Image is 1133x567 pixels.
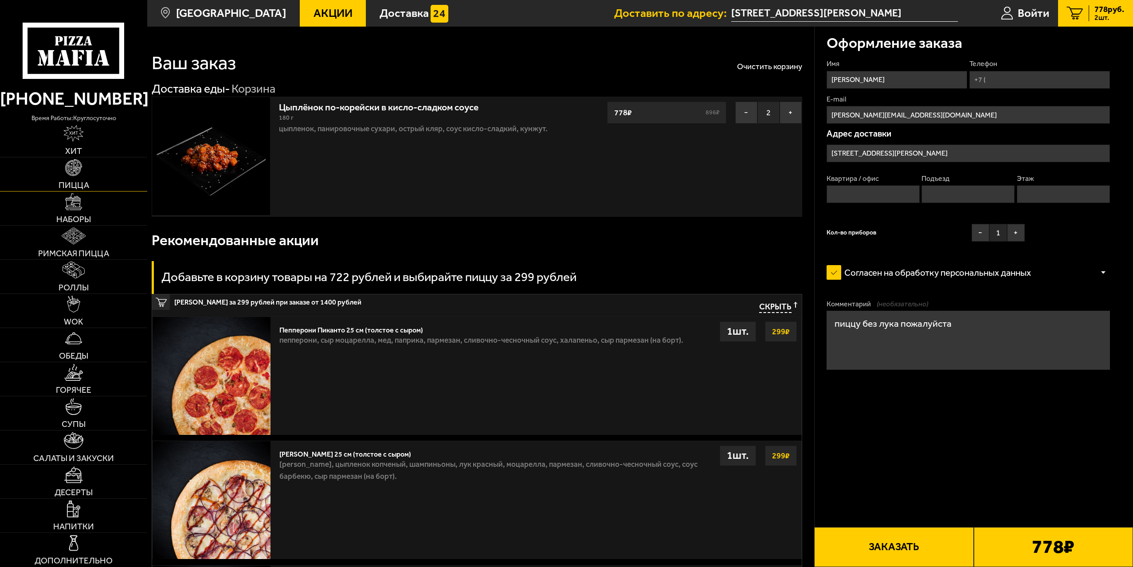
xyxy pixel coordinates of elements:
label: E-mail [827,94,1110,104]
input: Ваш адрес доставки [731,5,958,22]
span: Хит [65,147,82,155]
span: Кол-во приборов [827,230,876,236]
span: Скрыть [759,302,792,313]
label: Этаж [1017,174,1110,184]
span: Доставить по адресу: [614,8,731,19]
div: Пепперони Пиканто 25 см (толстое с сыром) [279,321,683,334]
span: 2 [757,102,780,124]
input: Имя [827,71,967,89]
span: Акции [314,8,353,19]
div: 1 шт. [720,446,756,466]
div: [PERSON_NAME] 25 см (толстое с сыром) [279,446,708,458]
span: Обеды [59,352,88,360]
span: Супы [62,420,86,428]
strong: 299 ₽ [770,323,792,340]
strong: 299 ₽ [770,447,792,464]
div: 1 шт. [720,321,756,342]
button: + [1007,224,1025,242]
span: Дополнительно [35,556,113,565]
label: Имя [827,59,967,69]
a: Пепперони Пиканто 25 см (толстое с сыром)пепперони, сыр Моцарелла, мед, паприка, пармезан, сливоч... [152,317,802,435]
button: Скрыть [759,302,797,313]
p: Адрес доставки [827,129,1110,138]
p: [PERSON_NAME], цыпленок копченый, шампиньоны, лук красный, моцарелла, пармезан, сливочно-чесночны... [279,458,708,486]
b: 778 ₽ [1032,537,1074,556]
span: улица Маршала Новикова, 7, подъезд 2 [731,5,958,22]
p: пепперони, сыр Моцарелла, мед, паприка, пармезан, сливочно-чесночный соус, халапеньо, сыр пармеза... [279,334,683,351]
span: [PERSON_NAME] за 299 рублей при заказе от 1400 рублей [174,294,564,306]
h1: Ваш заказ [152,54,236,73]
label: Комментарий [827,299,1110,309]
span: Доставка [380,8,429,19]
label: Согласен на обработку персональных данных [827,261,1043,284]
strong: 778 ₽ [612,104,634,121]
span: 180 г [279,114,294,121]
span: Десерты [55,488,93,497]
a: Цыплёнок по-корейски в кисло-сладком соусе [279,98,490,113]
label: Подъезд [921,174,1015,184]
span: 1 [989,224,1007,242]
button: Заказать [814,527,973,567]
h3: Рекомендованные акции [152,233,319,247]
button: − [972,224,989,242]
span: Роллы [59,283,89,292]
h3: Оформление заказа [827,35,962,50]
h3: Добавьте в корзину товары на 722 рублей и выбирайте пиццу за 299 рублей [161,271,576,283]
div: Корзина [231,81,275,97]
span: Напитки [53,522,94,531]
label: Телефон [969,59,1110,69]
a: [PERSON_NAME] 25 см (толстое с сыром)[PERSON_NAME], цыпленок копченый, шампиньоны, лук красный, м... [152,441,802,559]
a: Доставка еды- [152,82,230,96]
button: Очистить корзину [737,63,802,70]
span: Пицца [59,181,89,189]
p: цыпленок, панировочные сухари, острый кляр, Соус кисло-сладкий, кунжут. [279,123,561,135]
span: WOK [64,317,83,326]
span: 2 шт. [1094,14,1124,21]
span: Салаты и закуски [33,454,114,462]
span: (необязательно) [877,299,928,309]
span: Горячее [56,386,91,394]
img: 15daf4d41897b9f0e9f617042186c801.svg [431,5,448,23]
button: + [780,102,802,124]
label: Квартира / офис [827,174,920,184]
span: Войти [1018,8,1049,19]
span: Наборы [56,215,91,223]
span: Римская пицца [38,249,109,258]
button: − [735,102,757,124]
span: 778 руб. [1094,5,1124,14]
input: @ [827,106,1110,124]
input: +7 ( [969,71,1110,89]
span: [GEOGRAPHIC_DATA] [176,8,286,19]
s: 896 ₽ [704,109,721,116]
